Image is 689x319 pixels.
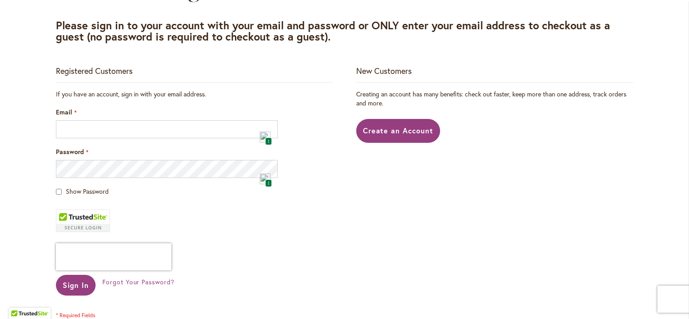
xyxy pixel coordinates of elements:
[7,287,32,312] iframe: Launch Accessibility Center
[63,280,89,290] span: Sign In
[265,137,272,145] span: 1
[66,187,109,196] span: Show Password
[260,132,271,142] img: npw-badge-icon.svg
[260,173,271,184] img: npw-badge-icon.svg
[56,18,610,44] strong: Please sign in to your account with your email and password or ONLY enter your email address to c...
[265,179,272,187] span: 1
[56,90,333,99] div: If you have an account, sign in with your email address.
[56,275,96,296] button: Sign In
[102,278,175,287] a: Forgot Your Password?
[56,108,72,116] span: Email
[56,243,171,270] iframe: reCAPTCHA
[356,65,412,76] strong: New Customers
[363,126,434,135] span: Create an Account
[56,65,133,76] strong: Registered Customers
[56,210,110,232] div: TrustedSite Certified
[102,278,175,286] span: Forgot Your Password?
[356,90,633,108] p: Creating an account has many benefits: check out faster, keep more than one address, track orders...
[56,147,84,156] span: Password
[356,119,441,143] a: Create an Account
